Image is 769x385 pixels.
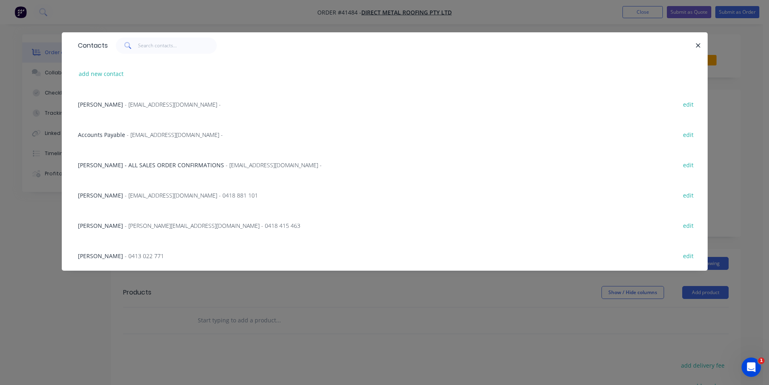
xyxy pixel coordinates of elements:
span: - [EMAIL_ADDRESS][DOMAIN_NAME] - [125,101,221,108]
span: - [EMAIL_ADDRESS][DOMAIN_NAME] - 0418 881 101 [125,191,258,199]
button: add new contact [75,68,128,79]
span: 1 [758,358,765,364]
span: [PERSON_NAME] [78,222,123,229]
span: - [EMAIL_ADDRESS][DOMAIN_NAME] - [226,161,322,169]
span: [PERSON_NAME] [78,252,123,260]
span: - [EMAIL_ADDRESS][DOMAIN_NAME] - [127,131,223,139]
button: edit [679,99,698,109]
input: Search contacts... [138,38,217,54]
button: edit [679,189,698,200]
span: [PERSON_NAME] [78,191,123,199]
button: edit [679,159,698,170]
button: edit [679,250,698,261]
span: - [PERSON_NAME][EMAIL_ADDRESS][DOMAIN_NAME] - 0418 415 463 [125,222,300,229]
span: - 0413 022 771 [125,252,164,260]
span: [PERSON_NAME] - ALL SALES ORDER CONFIRMATIONS [78,161,224,169]
button: edit [679,129,698,140]
span: [PERSON_NAME] [78,101,123,108]
iframe: Intercom live chat [742,358,761,377]
div: Contacts [74,33,108,59]
span: Accounts Payable [78,131,125,139]
button: edit [679,220,698,231]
